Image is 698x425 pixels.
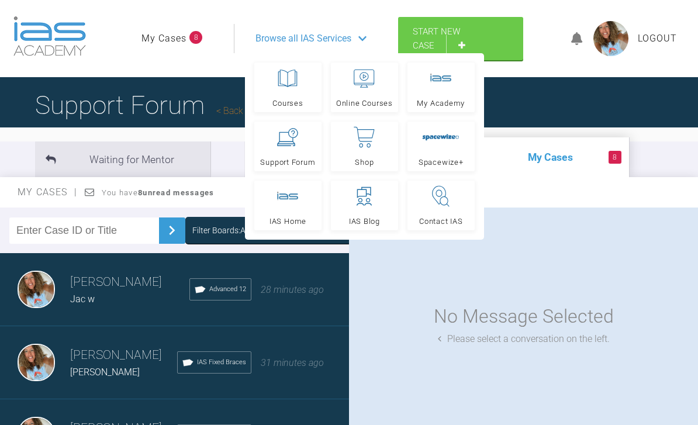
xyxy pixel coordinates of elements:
span: 28 minutes ago [261,284,324,295]
span: Jac w [70,293,95,305]
span: Shop [355,158,374,166]
a: Contact IAS [407,181,475,230]
img: profile.png [593,21,628,56]
span: IAS Home [269,217,306,225]
span: 31 minutes ago [261,357,324,368]
span: Online Courses [336,99,393,107]
span: Contact IAS [419,217,463,225]
span: IAS Fixed Braces [197,357,246,368]
div: Filter Boards: All [192,224,249,237]
a: Support Forum [254,122,322,171]
a: IAS Home [254,181,322,230]
a: Online Courses [331,63,398,112]
a: Back to Home [216,105,281,116]
img: chevronRight.28bd32b0.svg [163,221,181,240]
li: Completed Cases [244,141,420,177]
span: 8 [189,31,202,44]
span: Spacewize+ [419,158,464,166]
span: My Academy [417,99,465,107]
img: Rebecca Lynne Williams [18,344,55,381]
a: My Academy [407,63,475,112]
a: Logout [638,31,677,46]
a: Shop [331,122,398,171]
span: You have [102,188,215,197]
span: Courses [272,99,303,107]
a: Spacewize+ [407,122,475,171]
input: Enter Case ID or Title [9,217,159,244]
a: Start New Case [398,17,523,60]
span: IAS Blog [349,217,380,225]
img: logo-light.3e3ef733.png [13,16,86,56]
span: Support Forum [260,158,315,166]
span: 8 [609,151,621,164]
div: Please select a conversation on the left. [438,331,610,347]
a: My Cases [141,31,186,46]
span: Advanced 12 [209,284,246,295]
span: [PERSON_NAME] [70,367,140,378]
img: Rebecca Lynne Williams [18,271,55,308]
div: No Message Selected [434,302,614,331]
li: Waiting for Mentor [35,141,210,177]
span: Start New Case [413,26,460,51]
li: My Cases [454,137,629,177]
span: My Cases [18,186,78,198]
h3: [PERSON_NAME] [70,272,189,292]
span: Browse all IAS Services [255,31,351,46]
strong: 8 unread messages [138,188,214,197]
h1: Support Forum [35,85,281,126]
a: Courses [254,63,322,112]
h3: [PERSON_NAME] [70,345,177,365]
a: IAS Blog [331,181,398,230]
